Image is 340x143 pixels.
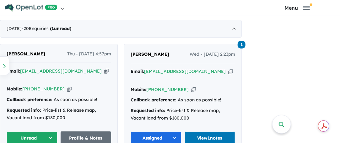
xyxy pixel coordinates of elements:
span: Wed - [DATE] 2:23pm [190,51,235,58]
div: As soon as possible! [131,96,235,104]
span: 1 [51,26,54,31]
span: 1 [238,41,246,49]
strong: ( unread) [50,26,71,31]
a: [PHONE_NUMBER] [146,87,189,92]
button: Copy [191,86,196,93]
strong: Email: [131,69,144,74]
button: Copy [104,68,109,74]
strong: Email: [7,68,20,74]
img: Openlot PRO Logo White [5,4,57,12]
div: Price-list & Release map, Vacant land from $180,000 [131,107,235,122]
button: Toggle navigation [256,5,338,11]
button: Copy [67,86,72,92]
strong: Requested info: [131,108,165,113]
a: [EMAIL_ADDRESS][DOMAIN_NAME] [144,69,226,74]
strong: Callback preference: [131,97,176,103]
span: [PERSON_NAME] [7,51,45,57]
a: [PERSON_NAME] [7,50,45,58]
div: Price-list & Release map, Vacant land from $180,000 [7,107,111,122]
strong: Requested info: [7,107,41,113]
strong: Callback preference: [7,97,52,102]
strong: Mobile: [131,87,146,92]
a: [PERSON_NAME] [131,51,169,58]
strong: Mobile: [7,86,22,92]
div: As soon as possible! [7,96,111,104]
a: [PHONE_NUMBER] [22,86,65,92]
a: 1 [238,40,246,49]
a: [EMAIL_ADDRESS][DOMAIN_NAME] [20,68,102,74]
button: Copy [228,68,233,75]
span: Thu - [DATE] 4:57pm [67,50,111,58]
span: [PERSON_NAME] [131,51,169,57]
span: - 20 Enquir ies [22,26,71,31]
